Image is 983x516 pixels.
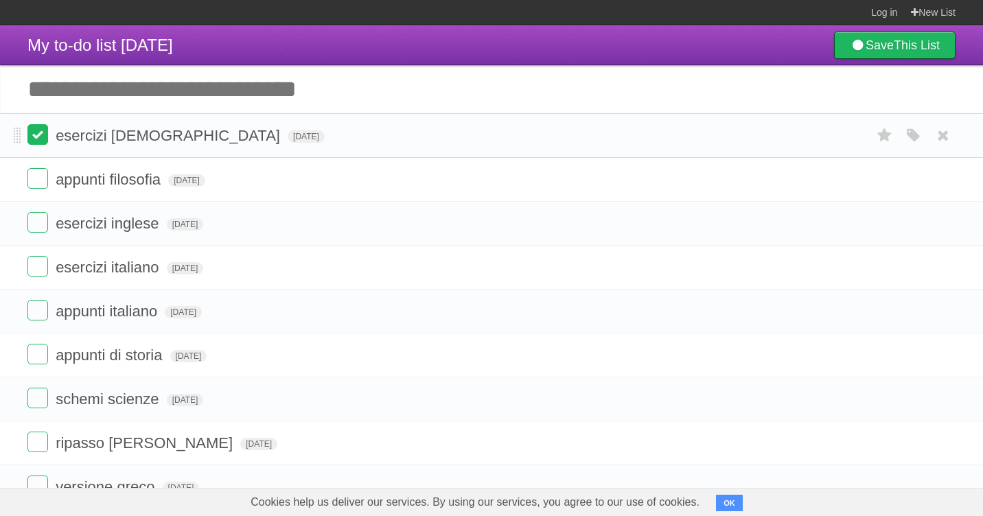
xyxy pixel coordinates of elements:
[56,171,164,188] span: appunti filosofia
[167,218,204,231] span: [DATE]
[716,495,743,511] button: OK
[27,388,48,408] label: Done
[27,212,48,233] label: Done
[237,489,713,516] span: Cookies help us deliver our services. By using our services, you agree to our use of cookies.
[165,306,202,318] span: [DATE]
[27,300,48,320] label: Done
[240,438,277,450] span: [DATE]
[56,390,162,408] span: schemi scienze
[27,344,48,364] label: Done
[167,262,204,274] span: [DATE]
[168,174,205,187] span: [DATE]
[56,347,165,364] span: appunti di storia
[170,350,207,362] span: [DATE]
[56,434,236,451] span: ripasso [PERSON_NAME]
[27,256,48,277] label: Done
[27,124,48,145] label: Done
[56,478,158,495] span: versione greco
[872,124,898,147] label: Star task
[27,36,173,54] span: My to-do list [DATE]
[27,168,48,189] label: Done
[163,482,200,494] span: [DATE]
[167,394,204,406] span: [DATE]
[27,476,48,496] label: Done
[56,127,284,144] span: esercizi [DEMOGRAPHIC_DATA]
[288,130,325,143] span: [DATE]
[894,38,940,52] b: This List
[834,32,956,59] a: SaveThis List
[56,215,162,232] span: esercizi inglese
[27,432,48,452] label: Done
[56,259,162,276] span: esercizi italiano
[56,303,161,320] span: appunti italiano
